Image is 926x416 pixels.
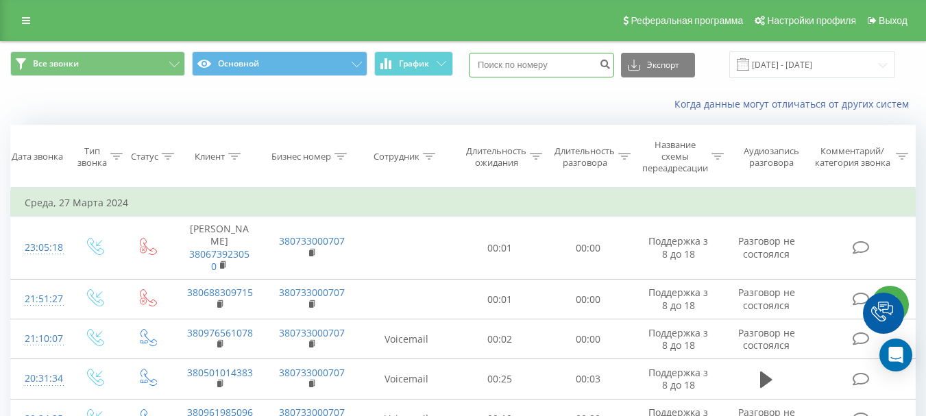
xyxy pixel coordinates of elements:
[642,139,708,174] div: Название схемы переадресации
[271,151,331,162] div: Бизнес номер
[173,217,265,280] td: [PERSON_NAME]
[357,359,456,399] td: Voicemail
[633,319,724,359] td: Поддержка з 8 до 18
[456,359,544,399] td: 00:25
[812,145,892,169] div: Комментарий/категория звонка
[674,97,916,110] a: Когда данные могут отличаться от других систем
[738,234,795,260] span: Разговор не состоялся
[192,51,367,76] button: Основной
[544,359,633,399] td: 00:03
[33,58,79,69] span: Все звонки
[399,59,429,69] span: График
[187,286,253,299] a: 380688309715
[738,326,795,352] span: Разговор не состоялся
[879,339,912,371] div: Open Intercom Messenger
[131,151,158,162] div: Статус
[25,365,53,392] div: 20:31:34
[195,151,225,162] div: Клиент
[555,145,615,169] div: Длительность разговора
[357,319,456,359] td: Voicemail
[631,15,743,26] span: Реферальная программа
[737,145,806,169] div: Аудиозапись разговора
[279,286,345,299] a: 380733000707
[633,280,724,319] td: Поддержка з 8 до 18
[544,319,633,359] td: 00:00
[25,326,53,352] div: 21:10:07
[25,286,53,313] div: 21:51:27
[621,53,695,77] button: Экспорт
[279,366,345,379] a: 380733000707
[544,217,633,280] td: 00:00
[469,53,614,77] input: Поиск по номеру
[187,326,253,339] a: 380976561078
[633,217,724,280] td: Поддержка з 8 до 18
[633,359,724,399] td: Поддержка з 8 до 18
[374,151,419,162] div: Сотрудник
[279,326,345,339] a: 380733000707
[879,15,907,26] span: Выход
[25,234,53,261] div: 23:05:18
[77,145,107,169] div: Тип звонка
[456,280,544,319] td: 00:01
[456,217,544,280] td: 00:01
[11,189,916,217] td: Среда, 27 Марта 2024
[767,15,856,26] span: Настройки профиля
[738,286,795,311] span: Разговор не состоялся
[374,51,453,76] button: График
[12,151,63,162] div: Дата звонка
[10,51,185,76] button: Все звонки
[456,319,544,359] td: 00:02
[466,145,526,169] div: Длительность ожидания
[187,366,253,379] a: 380501014383
[279,234,345,247] a: 380733000707
[544,280,633,319] td: 00:00
[189,247,249,273] a: 380673923050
